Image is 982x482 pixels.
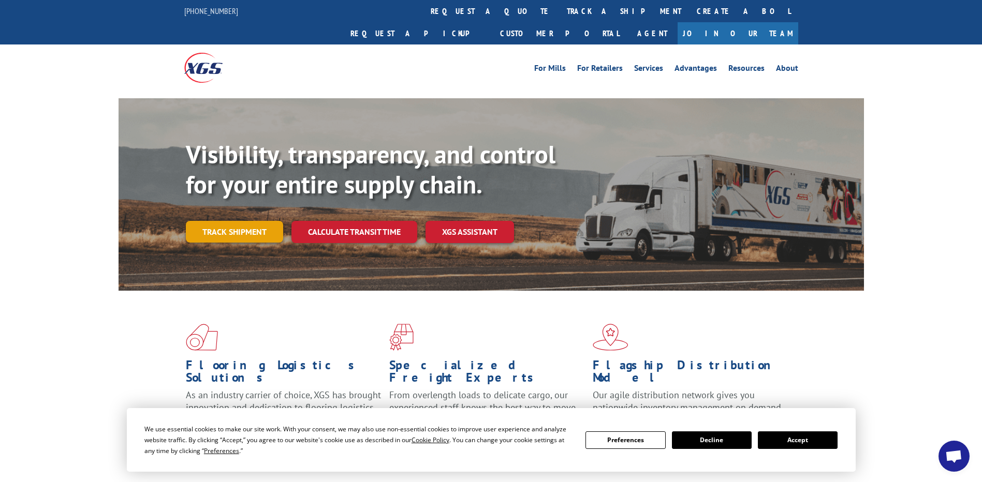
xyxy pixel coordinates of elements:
div: Cookie Consent Prompt [127,408,856,472]
a: Track shipment [186,221,283,243]
h1: Flooring Logistics Solutions [186,359,382,389]
a: For Retailers [577,64,623,76]
h1: Flagship Distribution Model [593,359,788,389]
a: Customer Portal [492,22,627,44]
a: Services [634,64,663,76]
button: Accept [758,431,838,449]
span: Cookie Policy [412,435,449,444]
div: Open chat [939,441,970,472]
a: [PHONE_NUMBER] [184,6,238,16]
a: About [776,64,798,76]
img: xgs-icon-focused-on-flooring-red [389,324,414,351]
a: Resources [728,64,765,76]
p: From overlength loads to delicate cargo, our experienced staff knows the best way to move your fr... [389,389,585,435]
b: Visibility, transparency, and control for your entire supply chain. [186,138,555,200]
a: Calculate transit time [291,221,417,243]
img: xgs-icon-flagship-distribution-model-red [593,324,628,351]
div: We use essential cookies to make our site work. With your consent, we may also use non-essential ... [144,424,573,456]
button: Preferences [585,431,665,449]
span: Preferences [204,446,239,455]
span: As an industry carrier of choice, XGS has brought innovation and dedication to flooring logistics... [186,389,381,426]
a: Agent [627,22,678,44]
a: Advantages [675,64,717,76]
h1: Specialized Freight Experts [389,359,585,389]
a: XGS ASSISTANT [426,221,514,243]
button: Decline [672,431,752,449]
span: Our agile distribution network gives you nationwide inventory management on demand. [593,389,783,413]
a: Join Our Team [678,22,798,44]
a: Request a pickup [343,22,492,44]
a: For Mills [534,64,566,76]
img: xgs-icon-total-supply-chain-intelligence-red [186,324,218,351]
